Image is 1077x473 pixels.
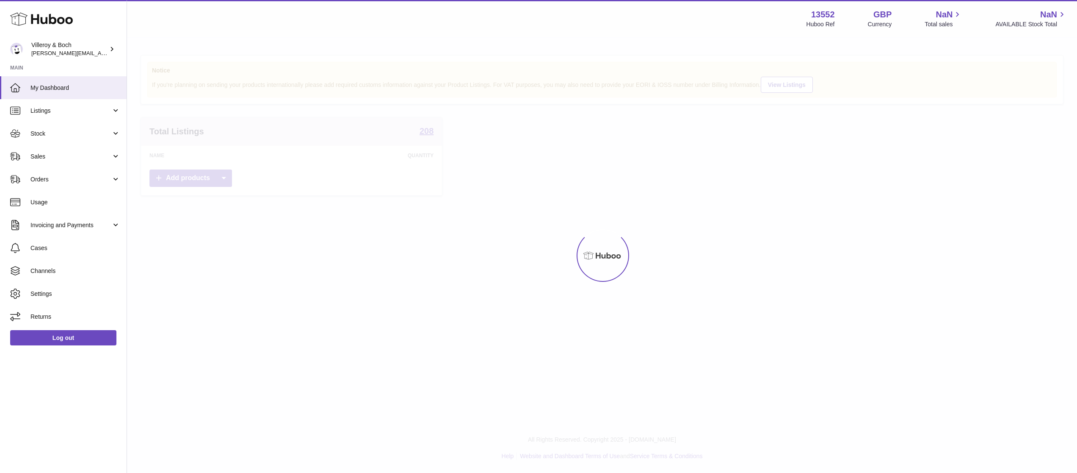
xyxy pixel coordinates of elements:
[30,290,120,298] span: Settings
[30,84,120,92] span: My Dashboard
[1040,9,1057,20] span: NaN
[925,9,962,28] a: NaN Total sales
[995,9,1067,28] a: NaN AVAILABLE Stock Total
[30,175,111,184] span: Orders
[30,198,120,206] span: Usage
[30,267,120,275] span: Channels
[30,107,111,115] span: Listings
[811,9,835,20] strong: 13552
[31,41,108,57] div: Villeroy & Boch
[30,244,120,252] span: Cases
[873,9,892,20] strong: GBP
[10,43,23,56] img: trombetta.geri@villeroy-boch.com
[30,313,120,321] span: Returns
[30,153,111,161] span: Sales
[10,330,116,345] a: Log out
[31,50,215,56] span: [PERSON_NAME][EMAIL_ADDRESS][PERSON_NAME][DOMAIN_NAME]
[925,20,962,28] span: Total sales
[995,20,1067,28] span: AVAILABLE Stock Total
[30,130,111,138] span: Stock
[30,221,111,229] span: Invoicing and Payments
[806,20,835,28] div: Huboo Ref
[868,20,892,28] div: Currency
[936,9,953,20] span: NaN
